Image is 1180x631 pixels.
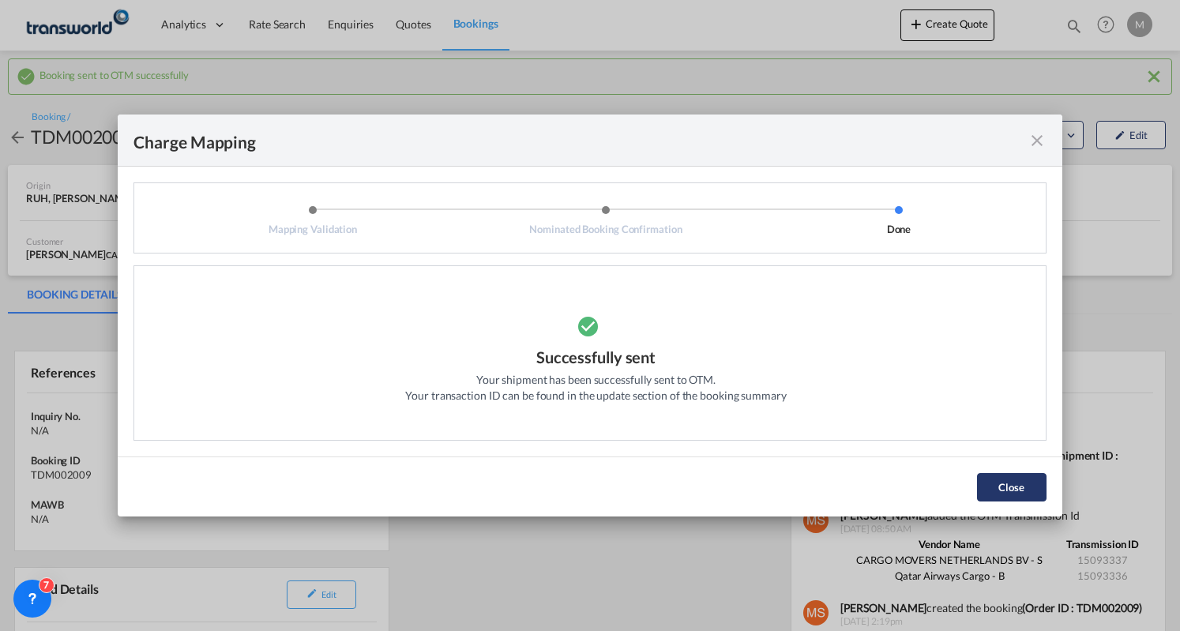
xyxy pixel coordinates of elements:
md-icon: icon-checkbox-marked-circle [577,306,616,346]
body: Editor, editor6 [16,16,333,32]
button: Close [977,473,1047,501]
div: Your transaction ID can be found in the update section of the booking summary [405,388,786,404]
div: Charge Mapping [133,130,256,150]
md-dialog: Mapping ValidationNominated Booking ... [118,115,1062,516]
li: Done [752,205,1045,236]
li: Nominated Booking Confirmation [459,205,752,236]
md-icon: icon-close fg-AAA8AD cursor [1028,131,1047,150]
div: Your shipment has been successfully sent to OTM. [476,372,716,388]
li: Mapping Validation [166,205,459,236]
div: Successfully sent [536,346,656,372]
